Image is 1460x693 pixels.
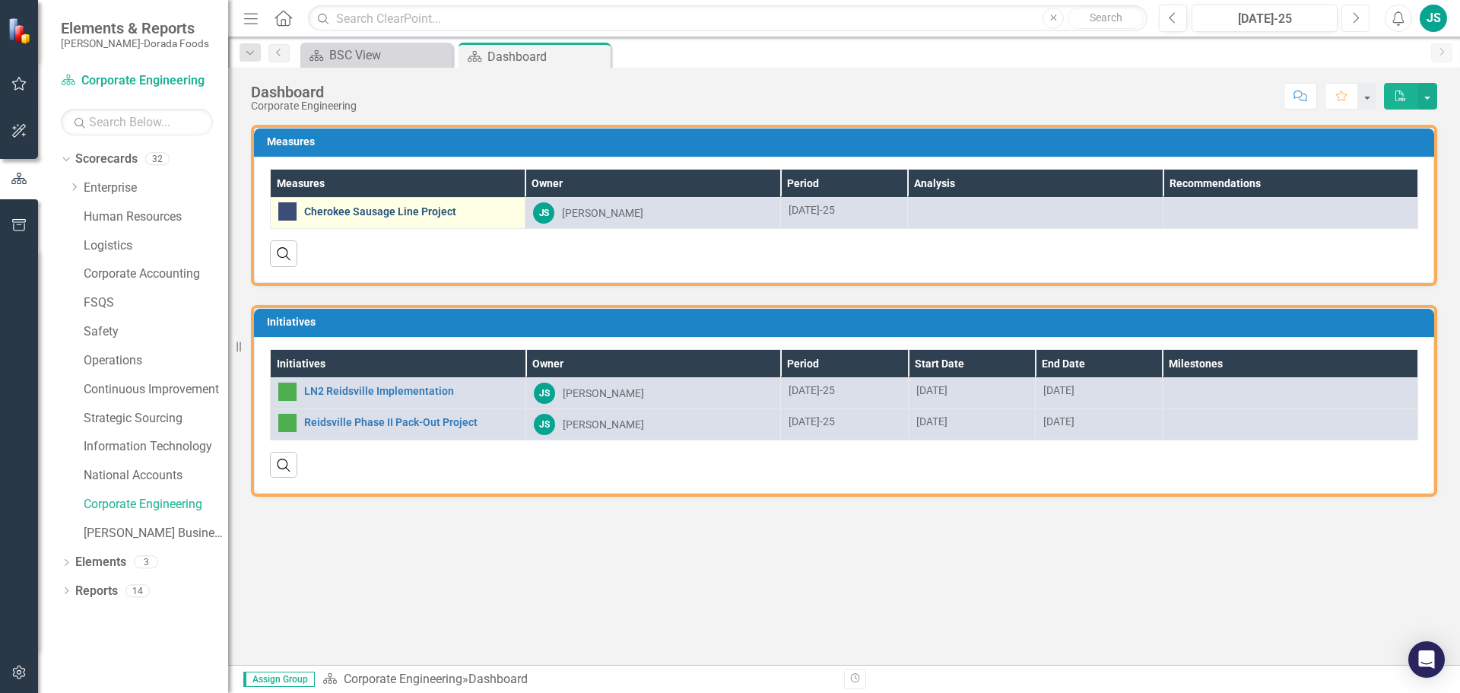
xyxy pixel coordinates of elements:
[1043,384,1074,396] span: [DATE]
[1035,409,1162,440] td: Double-Click to Edit
[908,378,1035,409] td: Double-Click to Edit
[533,202,554,224] div: JS
[1163,198,1417,229] td: Double-Click to Edit
[84,381,228,399] a: Continuous Improvement
[916,384,947,396] span: [DATE]
[251,84,357,100] div: Dashboard
[487,47,607,66] div: Dashboard
[84,525,228,542] a: [PERSON_NAME] Business Unit
[562,205,643,221] div: [PERSON_NAME]
[525,198,780,229] td: Double-Click to Edit
[271,198,525,229] td: Double-Click to Edit Right Click for Context Menu
[525,409,781,440] td: Double-Click to Edit
[1068,8,1144,29] button: Search
[525,378,781,409] td: Double-Click to Edit
[789,414,900,429] div: [DATE]-25
[84,265,228,283] a: Corporate Accounting
[468,672,528,686] div: Dashboard
[534,383,555,404] div: JS
[267,136,1427,148] h3: Measures
[61,72,213,90] a: Corporate Engineering
[267,316,1427,328] h3: Initiatives
[271,378,526,409] td: Double-Click to Edit Right Click for Context Menu
[1420,5,1447,32] button: JS
[84,180,228,197] a: Enterprise
[8,17,34,44] img: ClearPoint Strategy
[1197,10,1332,28] div: [DATE]-25
[75,554,126,571] a: Elements
[271,409,526,440] td: Double-Click to Edit Right Click for Context Menu
[1192,5,1338,32] button: [DATE]-25
[243,672,315,687] span: Assign Group
[344,672,462,686] a: Corporate Engineering
[322,671,833,688] div: »
[563,417,644,432] div: [PERSON_NAME]
[304,417,518,428] a: Reidsville Phase II Pack-Out Project
[304,46,449,65] a: BSC View
[61,109,213,135] input: Search Below...
[61,19,209,37] span: Elements & Reports
[84,352,228,370] a: Operations
[61,37,209,49] small: [PERSON_NAME]-Dorada Foods
[304,206,517,218] a: Cherokee Sausage Line Project
[125,584,150,597] div: 14
[84,410,228,428] a: Strategic Sourcing
[789,383,900,398] div: [DATE]-25
[75,151,138,168] a: Scorecards
[308,5,1147,32] input: Search ClearPoint...
[563,386,644,401] div: [PERSON_NAME]
[84,294,228,312] a: FSQS
[1408,641,1445,678] div: Open Intercom Messenger
[1043,415,1074,428] span: [DATE]
[278,383,297,401] img: Above Target
[1090,11,1122,24] span: Search
[84,323,228,341] a: Safety
[789,202,900,218] div: [DATE]-25
[145,153,170,166] div: 32
[134,556,158,569] div: 3
[75,583,118,600] a: Reports
[304,386,518,397] a: LN2 Reidsville Implementation
[278,202,297,221] img: No Information
[251,100,357,112] div: Corporate Engineering
[84,438,228,456] a: Information Technology
[329,46,449,65] div: BSC View
[908,409,1035,440] td: Double-Click to Edit
[908,198,1163,229] td: Double-Click to Edit
[534,414,555,435] div: JS
[278,414,297,432] img: Above Target
[1035,378,1162,409] td: Double-Click to Edit
[84,467,228,485] a: National Accounts
[84,208,228,226] a: Human Resources
[916,415,947,428] span: [DATE]
[84,496,228,513] a: Corporate Engineering
[84,237,228,255] a: Logistics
